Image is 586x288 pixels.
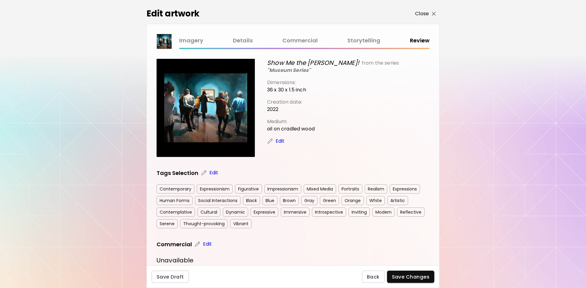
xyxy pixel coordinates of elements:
div: Contemplative [157,208,195,217]
a: Imagery [179,36,203,45]
button: Save Changes [387,271,435,283]
div: Human Forms [157,196,193,205]
div: Thought-provoking [180,219,228,228]
div: Portraits [338,184,362,194]
div: Vibrant [230,219,251,228]
p: oil on cradled wood [267,125,429,133]
a: Edit [194,240,213,248]
span: Save Changes [392,274,430,280]
div: Reflective [397,208,425,217]
div: Mixed Media [304,184,336,194]
div: Inviting [349,208,370,217]
a: Storytelling [347,36,380,45]
p: Medium: [267,118,429,125]
div: Modern [372,208,395,217]
div: Social Interactions [195,196,241,205]
img: edit [194,241,201,247]
span: Back [367,274,380,280]
div: Expressive [251,208,278,217]
a: Details [233,36,253,45]
div: Impressionism [264,184,301,194]
h4: Unavailable [157,256,429,265]
button: Back [362,271,385,283]
img: edit [201,170,207,176]
div: Serene [157,219,178,228]
div: Immersive [281,208,309,217]
div: Orange [342,196,364,205]
div: Contemporary [157,184,194,194]
div: Gray [301,196,317,205]
div: Dynamic [223,208,248,217]
span: Save Draft [157,274,184,280]
p: from the series [362,59,399,67]
a: Commercial [282,36,318,45]
div: White [366,196,385,205]
i: Show Me the [PERSON_NAME]! [267,59,359,67]
p: 36 x 30 x 1.5 inch [267,86,429,94]
div: Artistic [387,196,408,205]
p: Edit [276,137,285,145]
b: "Museum Series" [267,67,311,74]
img: thumbnail [157,34,172,49]
div: Expressionism [197,184,233,194]
div: Figurative [235,184,262,194]
p: 2022 [267,106,429,113]
div: Green [320,196,339,205]
h5: Commercial [157,240,192,248]
img: edit [267,138,273,144]
a: Edit [267,137,285,145]
p: Dimensions: [267,79,429,86]
div: Brown [280,196,299,205]
div: Black [243,196,260,205]
p: Edit [209,169,219,176]
h5: Tags Selection [157,169,198,177]
div: Blue [262,196,277,205]
div: Expressions [390,184,420,194]
p: Creation date: [267,98,429,106]
div: Introspective [312,208,346,217]
button: Save Draft [152,271,189,283]
a: Edit [201,169,219,176]
div: Cultural [197,208,220,217]
p: Edit [203,240,212,248]
div: Realism [365,184,387,194]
